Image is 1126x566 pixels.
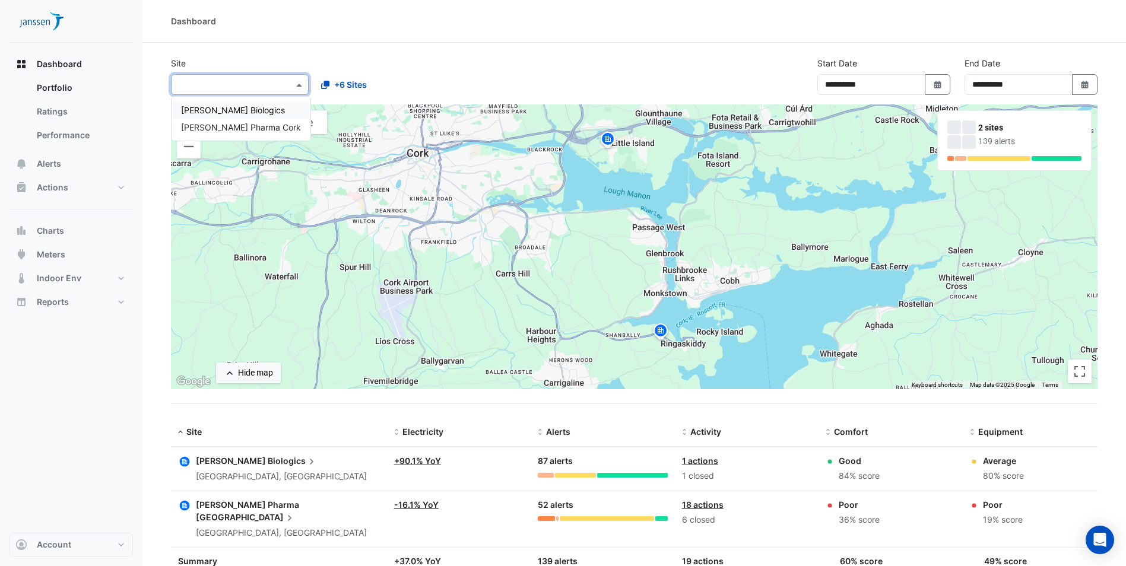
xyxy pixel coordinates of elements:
fa-icon: Select Date [932,80,943,90]
span: [GEOGRAPHIC_DATA] [196,511,296,524]
label: Site [171,57,186,69]
div: Average [983,454,1024,467]
a: Performance [27,123,133,147]
div: 80% score [983,469,1024,483]
span: Comfort [834,427,868,437]
span: Dashboard [37,58,82,70]
div: 6 closed [682,513,811,527]
span: Meters [37,249,65,260]
div: Hide map [238,367,273,379]
a: +90.1% YoY [394,456,441,466]
span: [PERSON_NAME] Pharma [196,500,299,510]
button: Zoom out [177,135,201,158]
div: Poor [983,498,1023,511]
div: [GEOGRAPHIC_DATA], [GEOGRAPHIC_DATA] [196,526,380,540]
label: Start Date [817,57,857,69]
span: Electricity [402,427,443,437]
span: Site [186,427,202,437]
a: Terms (opens in new tab) [1042,381,1058,388]
div: Dashboard [171,15,216,27]
div: Options List [172,97,310,141]
div: 2 sites [978,122,1081,134]
button: Account [9,533,133,557]
span: [PERSON_NAME] [196,456,266,466]
app-icon: Indoor Env [15,272,27,284]
a: Portfolio [27,76,133,100]
span: Equipment [978,427,1023,437]
span: Account [37,539,71,551]
button: Dashboard [9,52,133,76]
button: +6 Sites [313,74,375,95]
button: Toggle fullscreen view [1068,360,1092,383]
span: [PERSON_NAME] Pharma Cork [181,122,301,132]
span: Actions [37,182,68,193]
span: [PERSON_NAME] Biologics [181,105,285,115]
button: Meters [9,243,133,266]
div: 19% score [983,513,1023,527]
div: 84% score [839,469,880,483]
img: Company Logo [14,9,68,33]
button: Keyboard shortcuts [912,381,963,389]
span: Indoor Env [37,272,81,284]
div: 52 alerts [538,498,667,512]
span: Biologics [268,454,318,468]
label: End Date [965,57,1000,69]
img: site-pin.svg [598,131,617,151]
div: 87 alerts [538,454,667,468]
a: 1 actions [682,456,718,466]
button: Reports [9,290,133,314]
button: Hide map [216,363,281,383]
app-icon: Meters [15,249,27,260]
button: Indoor Env [9,266,133,290]
a: -16.1% YoY [394,500,439,510]
span: Map data ©2025 Google [970,381,1035,388]
span: +6 Sites [334,78,367,91]
button: Alerts [9,152,133,176]
span: Charts [37,225,64,237]
a: Ratings [27,100,133,123]
app-icon: Alerts [15,158,27,170]
span: Summary [178,556,217,566]
a: Open this area in Google Maps (opens a new window) [174,374,213,389]
div: [GEOGRAPHIC_DATA], [GEOGRAPHIC_DATA] [196,470,367,484]
div: 36% score [839,513,880,527]
a: 18 actions [682,500,724,510]
div: Poor [839,498,880,511]
span: Activity [690,427,721,437]
app-icon: Dashboard [15,58,27,70]
div: 139 alerts [978,135,1081,148]
div: Dashboard [9,76,133,152]
fa-icon: Select Date [1080,80,1090,90]
app-icon: Actions [15,182,27,193]
img: Google [174,374,213,389]
div: Good [839,454,880,467]
button: Charts [9,219,133,243]
span: Alerts [37,158,61,170]
app-icon: Reports [15,296,27,308]
div: Open Intercom Messenger [1086,526,1114,554]
app-icon: Charts [15,225,27,237]
button: Actions [9,176,133,199]
span: Alerts [546,427,570,437]
span: Reports [37,296,69,308]
div: 1 closed [682,469,811,483]
img: site-pin.svg [651,322,670,343]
